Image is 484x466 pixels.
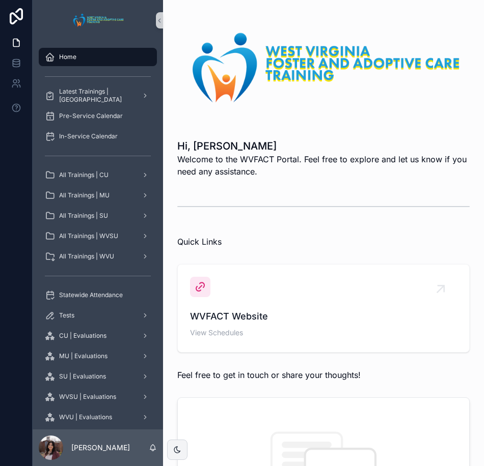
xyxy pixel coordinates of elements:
[33,41,163,429] div: scrollable content
[39,186,157,205] a: All Trainings | MU
[59,212,108,220] span: All Trainings | SU
[39,388,157,406] a: WVSU | Evaluations
[177,139,470,153] h1: Hi, [PERSON_NAME]
[59,413,112,421] span: WVU | Evaluations
[39,127,157,145] a: In-Service Calendar
[59,311,74,319] span: Tests
[177,237,222,247] span: Quick Links
[59,372,106,381] span: SU | Evaluations
[39,327,157,345] a: CU | Evaluations
[59,393,116,401] span: WVSU | Evaluations
[39,367,157,386] a: SU | Evaluations
[190,309,457,324] span: WVFACT Website
[39,107,157,125] a: Pre-Service Calendar
[59,291,123,299] span: Statewide Attendance
[39,306,157,325] a: Tests
[59,252,114,260] span: All Trainings | WVU
[39,408,157,426] a: WVU | Evaluations
[39,48,157,66] a: Home
[59,332,106,340] span: CU | Evaluations
[177,370,361,380] span: Feel free to get in touch or share your thoughts!
[59,191,110,199] span: All Trainings | MU
[59,352,107,360] span: MU | Evaluations
[39,166,157,184] a: All Trainings | CU
[177,153,470,178] span: Welcome to the WVFACT Portal. Feel free to explore and let us know if you need any assistance.
[59,132,118,140] span: In-Service Calendar
[71,443,130,453] p: [PERSON_NAME]
[59,112,123,120] span: Pre-Service Calendar
[39,347,157,365] a: MU | Evaluations
[39,86,157,105] a: Latest Trainings | [GEOGRAPHIC_DATA]
[39,207,157,225] a: All Trainings | SU
[177,24,470,110] img: 26288-LogoRetina.png
[70,12,126,28] img: App logo
[59,171,109,179] span: All Trainings | CU
[59,53,76,61] span: Home
[178,265,469,352] a: WVFACT WebsiteView Schedules
[59,88,133,104] span: Latest Trainings | [GEOGRAPHIC_DATA]
[39,247,157,266] a: All Trainings | WVU
[39,286,157,304] a: Statewide Attendance
[39,227,157,245] a: All Trainings | WVSU
[190,328,457,338] span: View Schedules
[59,232,118,240] span: All Trainings | WVSU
